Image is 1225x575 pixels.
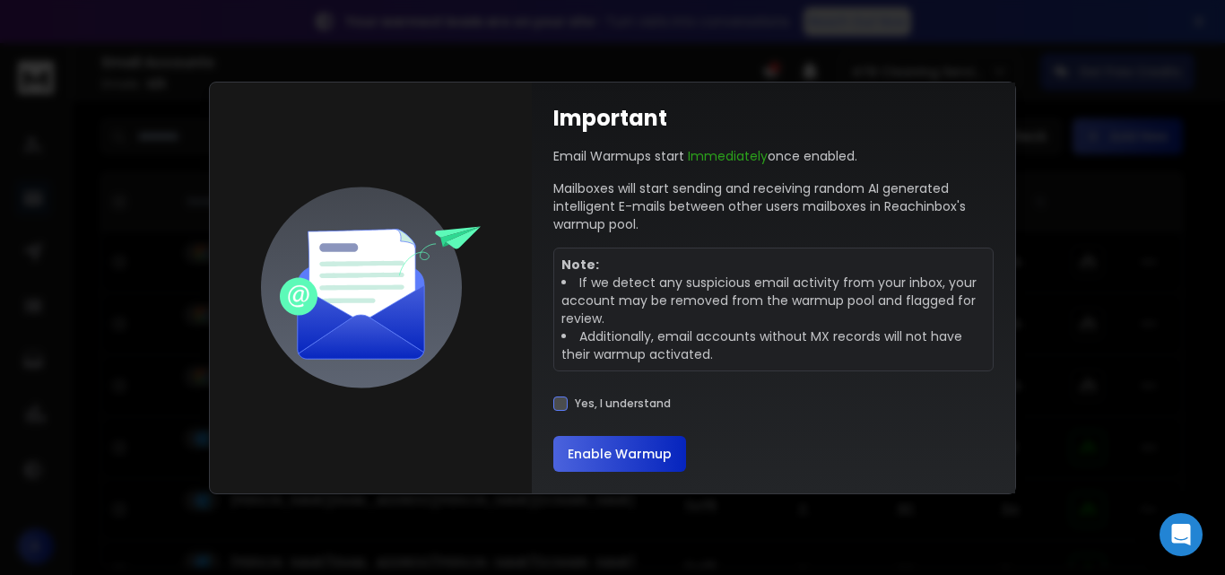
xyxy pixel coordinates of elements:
p: Note: [561,256,986,274]
h1: Important [553,104,667,133]
label: Yes, I understand [575,396,671,411]
li: Additionally, email accounts without MX records will not have their warmup activated. [561,327,986,363]
div: Open Intercom Messenger [1160,513,1203,556]
button: Enable Warmup [553,436,686,472]
li: If we detect any suspicious email activity from your inbox, your account may be removed from the ... [561,274,986,327]
span: Immediately [688,147,768,165]
p: Email Warmups start once enabled. [553,147,857,165]
p: Mailboxes will start sending and receiving random AI generated intelligent E-mails between other ... [553,179,994,233]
